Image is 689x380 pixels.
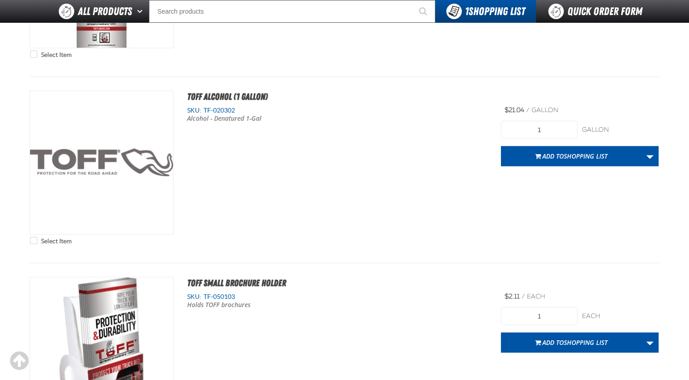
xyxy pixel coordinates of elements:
[187,293,488,301] div: SKU:
[501,333,642,353] button: Add toShopping List
[564,338,607,347] span: Shopping List
[187,106,488,115] div: SKU:
[582,126,658,134] div: gallon
[465,5,525,18] span: Shopping List
[187,114,367,123] p: Alcohol - Denatured 1-Gal
[564,152,607,160] span: Shopping List
[641,146,658,166] a: More Actions
[521,293,525,300] span: /
[526,106,530,114] span: /
[30,91,173,234] : View Details of the TOFF Alcohol (1 Gallon)
[201,293,235,300] span: TF-050103
[30,51,71,59] label: Select Item
[501,307,577,325] input: Product Quantity
[531,106,558,114] span: gallon
[30,237,71,246] label: Select Item
[201,107,235,114] span: TF-020302
[187,277,286,288] a: TOFF Small Brochure Holder
[527,293,545,300] span: each
[30,91,173,234] img: TOFF Alcohol (1 Gallon)
[505,293,520,300] span: $2.11
[582,312,658,321] div: each
[505,106,524,114] span: $21.04
[501,146,642,166] button: Add toShopping List
[465,5,469,18] strong: 1
[187,301,367,309] p: Holds TOFF brochures
[30,51,37,58] input: Select Item
[641,333,658,353] a: More Actions
[542,338,607,347] span: Add to
[501,121,577,139] input: Product Quantity
[30,237,37,244] input: Select Item
[78,3,132,20] span: All Products
[9,351,29,371] div: Scroll to the top
[542,152,607,160] span: Add to
[187,91,268,102] a: TOFF Alcohol (1 Gallon)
